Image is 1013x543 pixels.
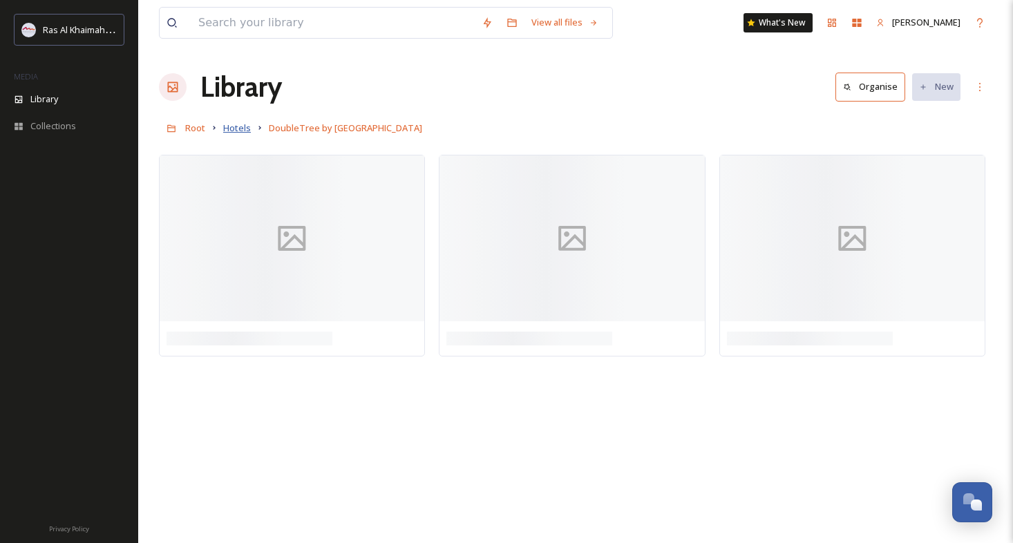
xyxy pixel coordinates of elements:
a: What's New [744,13,813,32]
button: Organise [835,73,905,101]
a: Root [185,120,205,136]
span: Privacy Policy [49,524,89,533]
a: View all files [524,9,605,36]
a: [PERSON_NAME] [869,9,967,36]
img: Logo_RAKTDA_RGB-01.png [22,23,36,37]
span: DoubleTree by [GEOGRAPHIC_DATA] [269,122,422,134]
span: Ras Al Khaimah Tourism Development Authority [43,23,238,36]
button: New [912,73,960,100]
input: Search your library [191,8,475,38]
a: Hotels [223,120,251,136]
span: [PERSON_NAME] [892,16,960,28]
span: Library [30,93,58,106]
a: DoubleTree by [GEOGRAPHIC_DATA] [269,120,422,136]
button: Open Chat [952,482,992,522]
span: Root [185,122,205,134]
a: Organise [835,73,912,101]
span: Collections [30,120,76,133]
span: Hotels [223,122,251,134]
a: Library [200,66,282,108]
span: MEDIA [14,71,38,82]
a: Privacy Policy [49,520,89,536]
